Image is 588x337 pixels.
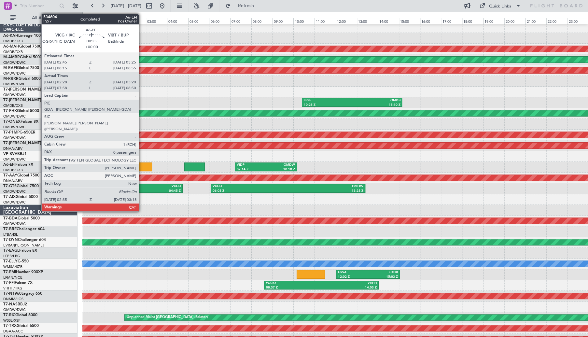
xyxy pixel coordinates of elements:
a: WSSL/XSP [3,318,21,323]
div: 16:00 [420,18,441,24]
div: 01:00 [104,18,125,24]
div: 10:25 Z [304,103,352,107]
span: T7-AAY [3,174,17,177]
div: VHHH [321,281,377,286]
div: 19:00 [483,18,504,24]
div: 20:00 [504,18,525,24]
div: 15:00 [399,18,420,24]
div: 17:00 [441,18,462,24]
a: OMDW/DWC [3,92,26,97]
a: A6-EFIFalcon 7X [3,163,33,167]
a: T7-[PERSON_NAME]Global 6000 [3,98,63,102]
a: T7-[PERSON_NAME]Global 6000 [3,141,63,145]
a: T7-ELLYG-550 [3,260,29,263]
div: VHHH [213,184,288,189]
a: OMDW/DWC [3,189,26,194]
span: Refresh [232,4,259,8]
span: T7-NAS [3,302,18,306]
a: T7-P1MPG-650ER [3,131,35,134]
div: WATO [266,281,321,286]
div: 07:14 Z [237,167,266,172]
div: 12:00 [336,18,357,24]
a: OMDW/DWC [3,125,26,130]
a: T7-AAYGlobal 7500 [3,174,39,177]
a: DNAA/ABV [3,146,22,151]
div: OMDW [288,184,363,189]
div: Quick Links [489,3,511,10]
a: LFPB/LBG [3,254,20,259]
a: EVRA/[PERSON_NAME] [3,243,44,248]
a: A6-KAHLineage 1000 [3,34,43,38]
div: 15:03 Z [368,275,398,279]
span: A6-KAH [3,34,18,38]
div: 04:00 [167,18,188,24]
div: VHHH [152,184,181,189]
a: DNAA/ABV [3,178,22,183]
div: 18:00 [462,18,483,24]
div: 02:00 [125,18,146,24]
div: 22:00 [546,18,567,24]
button: All Aircraft [7,13,71,23]
a: DGAA/ACC [3,329,23,334]
span: A6-EFI [3,163,15,167]
a: OMDB/DXB [3,49,23,54]
div: 14:00 [378,18,399,24]
div: 01:50 Z [123,189,152,193]
a: WMSA/SZB [3,264,22,269]
a: A6-MAHGlobal 7500 [3,45,41,49]
a: LFMN/NCE [3,275,22,280]
div: 11:00 [315,18,336,24]
span: T7-EMI [3,270,16,274]
a: OMDW/DWC [3,60,26,65]
div: 03:00 [146,18,167,24]
a: T7-ONEXFalcon 8X [3,120,38,124]
a: T7-N1960Legacy 650 [3,292,42,296]
span: T7-DYN [3,238,18,242]
span: T7-RIC [3,313,15,317]
a: OMDW/DWC [3,221,26,226]
div: LGSA [338,270,368,275]
div: 21:00 [525,18,546,24]
span: [DATE] - [DATE] [111,3,141,9]
a: OMDW/DWC [3,82,26,87]
a: T7-RICGlobal 6000 [3,313,37,317]
a: T7-GTSGlobal 7500 [3,184,39,188]
span: All Aircraft [17,16,69,20]
span: M-RRRR [3,77,19,81]
span: T7-N1960 [3,292,21,296]
span: T7-EAGL [3,249,19,253]
span: VP-BVV [3,152,17,156]
div: 07:00 [230,18,251,24]
div: [DATE] - [DATE] [84,13,109,19]
a: OMDB/DXB [3,39,23,44]
a: T7-BREChallenger 604 [3,227,45,231]
div: OMDB [352,98,400,103]
span: T7-[PERSON_NAME] [3,141,41,145]
a: OMDW/DWC [3,157,26,162]
a: OMDB/DXB [3,103,23,108]
input: Trip Number [20,1,57,11]
a: M-AMBRGlobal 5000 [3,55,42,59]
div: 06:05 Z [213,189,288,193]
a: DNMM/LOS [3,297,23,302]
span: A6-MAH [3,45,19,49]
a: T7-AIXGlobal 5000 [3,195,38,199]
a: OMDW/DWC [3,135,26,140]
div: 05:00 [188,18,209,24]
div: 13:00 [357,18,378,24]
span: T7-[PERSON_NAME] [3,98,41,102]
div: Unplanned Maint [GEOGRAPHIC_DATA] (Seletar) [126,313,207,322]
a: T7-TRXGlobal 6500 [3,324,39,328]
span: T7-ELLY [3,260,18,263]
div: 00:00 [83,18,104,24]
div: 12:02 Z [338,275,368,279]
a: T7-DYNChallenger 604 [3,238,46,242]
span: T7-FHX [3,109,17,113]
div: OMDW [266,163,295,167]
span: T7-AIX [3,195,16,199]
div: 08:37 Z [266,286,321,290]
span: M-AMBR [3,55,20,59]
div: VIDP [237,163,266,167]
span: T7-FFI [3,281,15,285]
a: OMDW/DWC [3,200,26,205]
